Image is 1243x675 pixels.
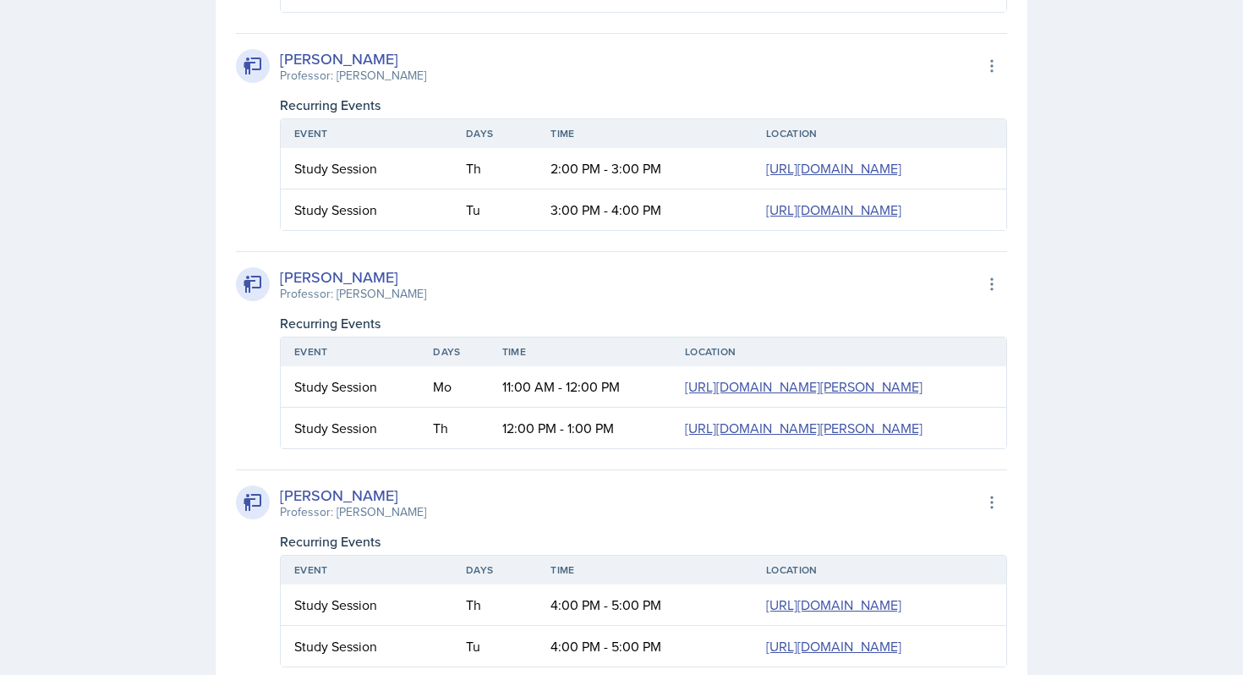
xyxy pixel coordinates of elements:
a: [URL][DOMAIN_NAME] [766,637,901,656]
th: Time [537,556,753,584]
td: Th [419,408,488,448]
td: Th [452,584,537,626]
div: [PERSON_NAME] [280,266,426,288]
div: Professor: [PERSON_NAME] [280,67,426,85]
a: [URL][DOMAIN_NAME] [766,159,901,178]
th: Time [489,337,671,366]
th: Event [281,556,452,584]
div: Study Session [294,418,406,438]
th: Event [281,119,452,148]
th: Location [671,337,1006,366]
th: Days [452,556,537,584]
th: Location [753,556,1006,584]
a: [URL][DOMAIN_NAME][PERSON_NAME] [685,419,923,437]
td: 4:00 PM - 5:00 PM [537,626,753,667]
div: Professor: [PERSON_NAME] [280,503,426,521]
th: Days [419,337,488,366]
div: Study Session [294,158,439,178]
div: Study Session [294,376,406,397]
th: Event [281,337,419,366]
a: [URL][DOMAIN_NAME] [766,595,901,614]
td: 3:00 PM - 4:00 PM [537,189,753,230]
th: Days [452,119,537,148]
td: Tu [452,189,537,230]
div: [PERSON_NAME] [280,484,426,507]
td: 4:00 PM - 5:00 PM [537,584,753,626]
th: Time [537,119,753,148]
th: Location [753,119,1006,148]
a: [URL][DOMAIN_NAME][PERSON_NAME] [685,377,923,396]
div: Study Session [294,595,439,615]
div: Recurring Events [280,313,1007,333]
td: 11:00 AM - 12:00 PM [489,366,671,408]
td: 12:00 PM - 1:00 PM [489,408,671,448]
td: Th [452,148,537,189]
div: Professor: [PERSON_NAME] [280,285,426,303]
td: 2:00 PM - 3:00 PM [537,148,753,189]
a: [URL][DOMAIN_NAME] [766,200,901,219]
td: Mo [419,366,488,408]
div: Recurring Events [280,531,1007,552]
div: Recurring Events [280,95,1007,115]
div: Study Session [294,200,439,220]
div: [PERSON_NAME] [280,47,426,70]
td: Tu [452,626,537,667]
div: Study Session [294,636,439,656]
